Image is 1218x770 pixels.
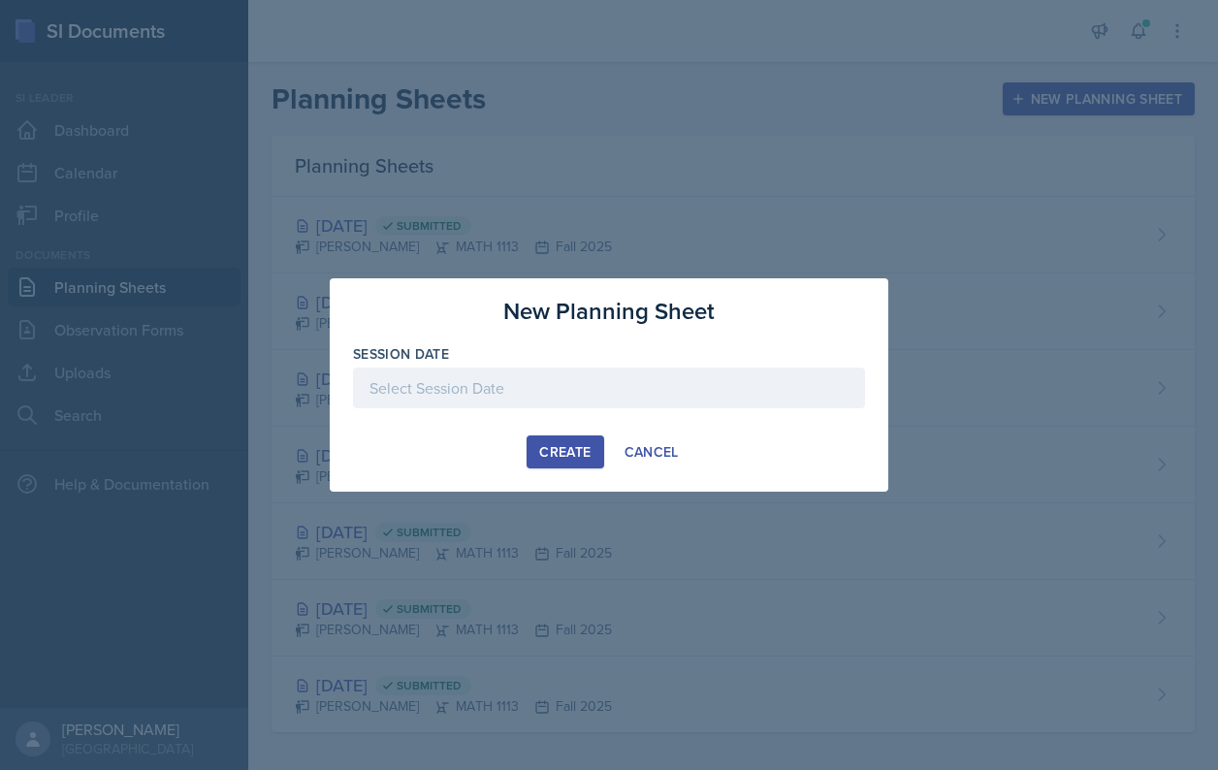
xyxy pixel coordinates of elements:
[539,444,591,460] div: Create
[353,344,449,364] label: Session Date
[612,435,691,468] button: Cancel
[503,294,715,329] h3: New Planning Sheet
[625,444,679,460] div: Cancel
[527,435,603,468] button: Create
